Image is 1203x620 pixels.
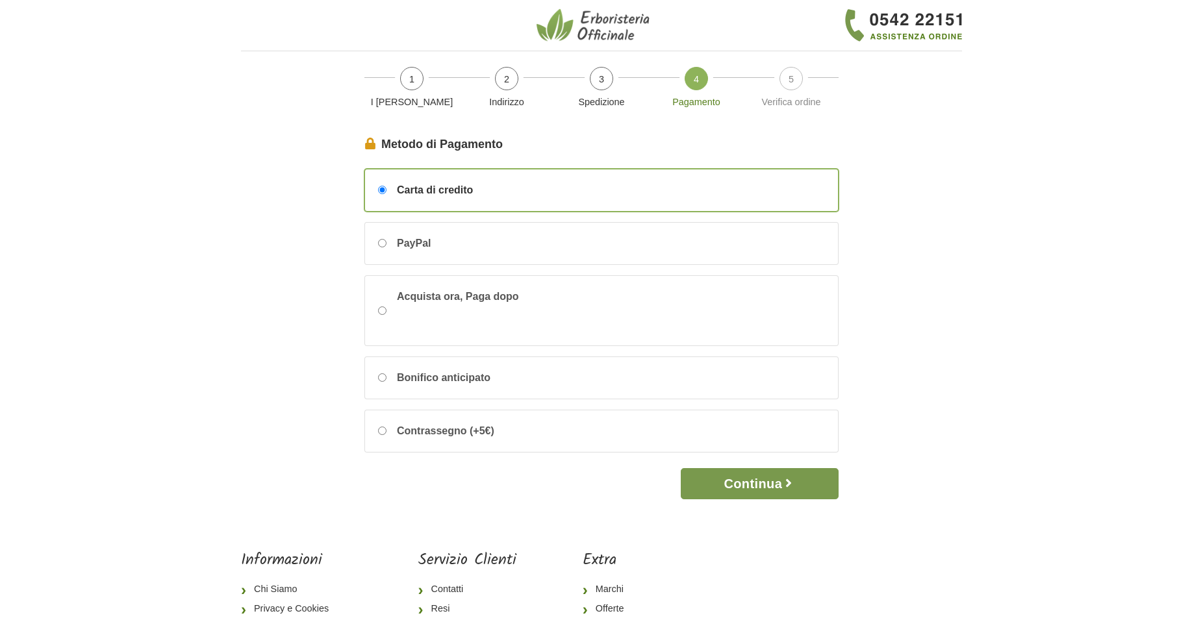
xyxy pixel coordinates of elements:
[397,236,431,251] span: PayPal
[583,551,668,570] h5: Extra
[397,423,494,439] span: Contrassegno (+5€)
[583,599,668,619] a: Offerte
[364,136,839,153] legend: Metodo di Pagamento
[537,8,653,43] img: Erboristeria Officinale
[378,427,386,435] input: Contrassegno (+5€)
[418,551,516,570] h5: Servizio Clienti
[241,551,351,570] h5: Informazioni
[378,239,386,247] input: PayPal
[418,599,516,619] a: Resi
[400,67,424,90] span: 1
[735,551,962,597] iframe: fb:page Facebook Social Plugin
[464,95,549,110] p: Indirizzo
[685,67,708,90] span: 4
[681,468,839,499] button: Continua
[397,182,473,198] span: Carta di credito
[590,67,613,90] span: 3
[397,289,592,332] span: Acquista ora, Paga dopo
[241,599,351,619] a: Privacy e Cookies
[241,580,351,599] a: Chi Siamo
[397,304,592,328] iframe: PayPal Message 1
[397,370,490,386] span: Bonifico anticipato
[583,580,668,599] a: Marchi
[495,67,518,90] span: 2
[378,186,386,194] input: Carta di credito
[378,306,386,315] input: Acquista ora, Paga dopo
[378,373,386,382] input: Bonifico anticipato
[370,95,454,110] p: I [PERSON_NAME]
[654,95,739,110] p: Pagamento
[418,580,516,599] a: Contatti
[559,95,644,110] p: Spedizione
